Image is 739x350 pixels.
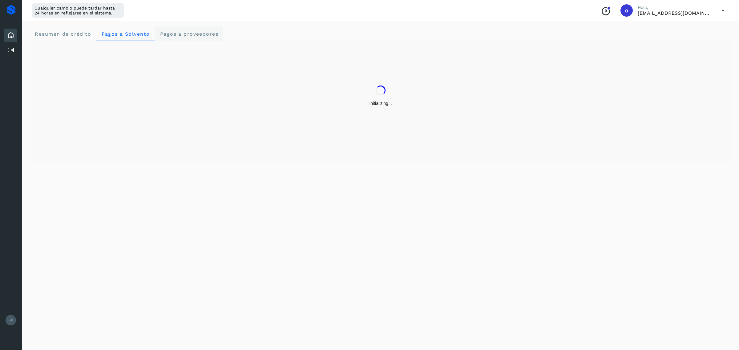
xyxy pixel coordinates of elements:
[4,43,17,57] div: Cuentas por pagar
[34,31,91,37] span: Resumen de crédito
[638,10,712,16] p: orlando@rfllogistics.com.mx
[101,31,150,37] span: Pagos a Solvento
[4,29,17,42] div: Inicio
[638,5,712,10] p: Hola,
[32,3,124,18] div: Cualquier cambio puede tardar hasta 24 horas en reflejarse en el sistema.
[160,31,218,37] span: Pagos a proveedores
